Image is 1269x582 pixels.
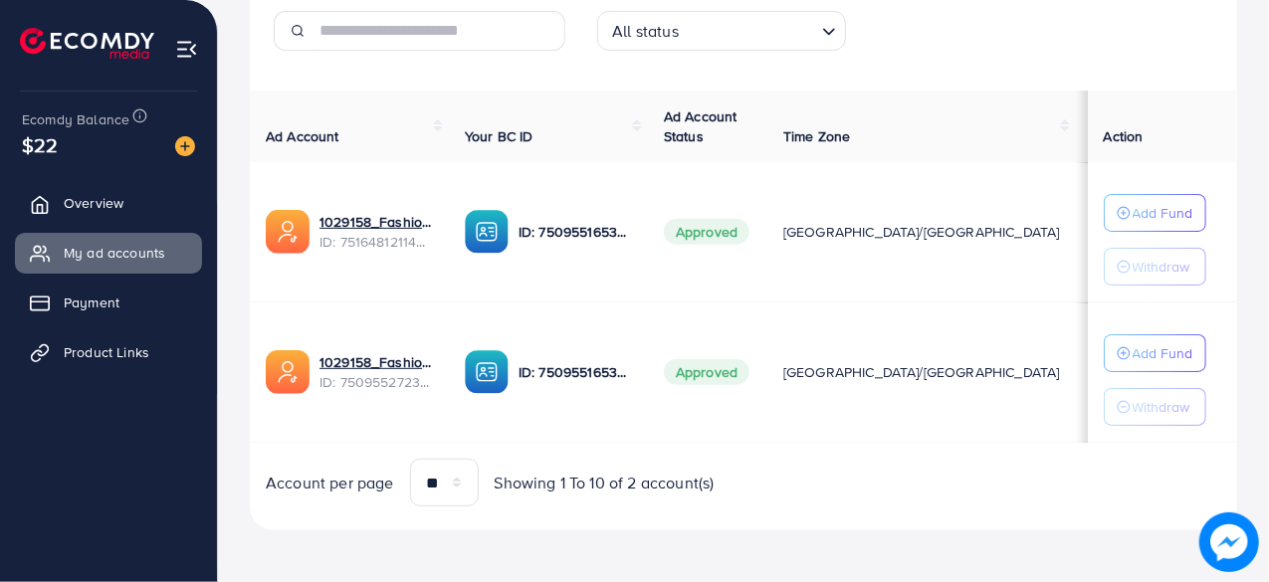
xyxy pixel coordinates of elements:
a: Overview [15,183,202,223]
span: [GEOGRAPHIC_DATA]/[GEOGRAPHIC_DATA] [783,222,1060,242]
img: menu [175,38,198,61]
a: 1029158_FashionGlam_1748454372363 [319,352,433,372]
img: ic-ads-acc.e4c84228.svg [266,210,310,254]
span: Ecomdy Balance [22,109,129,129]
span: [GEOGRAPHIC_DATA]/[GEOGRAPHIC_DATA] [783,362,1060,382]
img: ic-ads-acc.e4c84228.svg [266,350,310,394]
span: Your BC ID [465,126,533,146]
span: ID: 7509552723218546706 [319,372,433,392]
p: Withdraw [1133,395,1190,419]
button: Withdraw [1104,248,1206,286]
p: ID: 7509551653524373511 [519,220,632,244]
span: Showing 1 To 10 of 2 account(s) [495,472,715,494]
button: Add Fund [1104,334,1206,372]
span: Ad Account Status [664,106,738,146]
span: Approved [664,359,749,385]
span: Account per page [266,472,394,494]
span: My ad accounts [64,243,165,263]
span: Payment [64,292,119,312]
button: Withdraw [1104,388,1206,426]
span: Time Zone [783,126,850,146]
p: ID: 7509551653524373511 [519,360,632,384]
p: Add Fund [1133,341,1193,365]
img: image [1203,516,1256,569]
span: Ad Account [266,126,339,146]
p: Add Fund [1133,201,1193,225]
div: Search for option [597,11,846,51]
span: Action [1104,126,1144,146]
div: <span class='underline'>1029158_FashionGlam_1748454372363</span></br>7509552723218546706 [319,352,433,393]
img: logo [20,28,154,59]
span: Overview [64,193,123,213]
img: ic-ba-acc.ded83a64.svg [465,350,509,394]
a: 1029158_Fashion Glam New_1750067246612 [319,212,433,232]
span: $22 [22,130,58,159]
span: Product Links [64,342,149,362]
input: Search for option [685,13,814,46]
span: ID: 7516481211431354376 [319,232,433,252]
a: Product Links [15,332,202,372]
button: Add Fund [1104,194,1206,232]
img: image [175,136,195,156]
img: ic-ba-acc.ded83a64.svg [465,210,509,254]
a: Payment [15,283,202,322]
p: Withdraw [1133,255,1190,279]
span: All status [608,17,683,46]
a: My ad accounts [15,233,202,273]
span: Approved [664,219,749,245]
div: <span class='underline'>1029158_Fashion Glam New_1750067246612</span></br>7516481211431354376 [319,212,433,253]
